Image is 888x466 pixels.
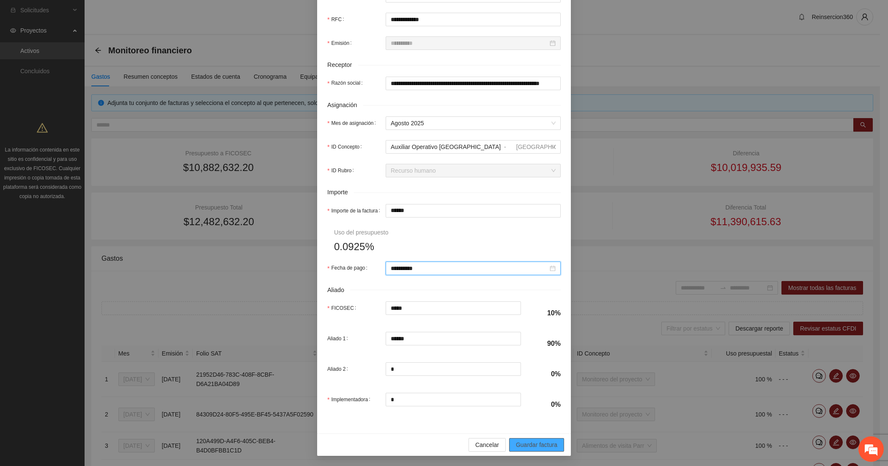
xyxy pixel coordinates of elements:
label: Emisión: [327,36,355,50]
input: RFC: [386,13,561,26]
input: Aliado 2: [386,363,521,375]
label: Fecha de pago: [327,262,371,275]
label: RFC: [327,13,347,26]
div: Chatee con nosotros ahora [44,43,142,54]
div: Uso del presupuesto [334,228,388,237]
label: ID Rubro: [327,164,357,177]
h4: 90% [531,339,561,348]
span: Importe [327,188,354,197]
label: Importe de la factura: [327,204,384,218]
label: Mes de asignación: [327,116,379,130]
span: Aliado [327,285,350,295]
input: FICOSEC: [386,302,521,314]
input: Razón social: [386,77,561,90]
span: Receptor [327,60,358,70]
label: Razón social: [327,77,366,90]
span: - [504,143,506,150]
span: Auxiliar Operativo [GEOGRAPHIC_DATA] [391,143,501,150]
span: [GEOGRAPHIC_DATA] [516,143,578,150]
label: Aliado 2: [327,362,351,376]
button: Guardar factura [509,438,564,452]
h4: 10% [531,309,561,318]
span: Estamos en línea. [49,113,117,199]
label: Aliado 1: [327,332,351,345]
input: Emisión: [391,39,548,48]
input: Importe de la factura: [386,204,560,217]
label: FICOSEC: [327,301,359,315]
textarea: Escriba su mensaje y pulse “Intro” [4,231,161,261]
label: ID Concepto: [327,140,365,154]
span: Asignación [327,100,363,110]
span: Recurso humano [391,164,556,177]
h4: 0% [531,369,561,379]
span: Cancelar [475,440,499,449]
span: 0.0925% [334,239,374,255]
button: Cancelar [469,438,506,452]
input: Fecha de pago: [391,264,548,273]
div: Minimizar ventana de chat en vivo [139,4,159,25]
span: Agosto 2025 [391,117,556,130]
label: Implementadora: [327,393,374,406]
input: Aliado 1: [386,332,521,345]
span: Guardar factura [516,440,557,449]
input: Implementadora: [386,393,521,406]
h4: 0% [531,400,561,409]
